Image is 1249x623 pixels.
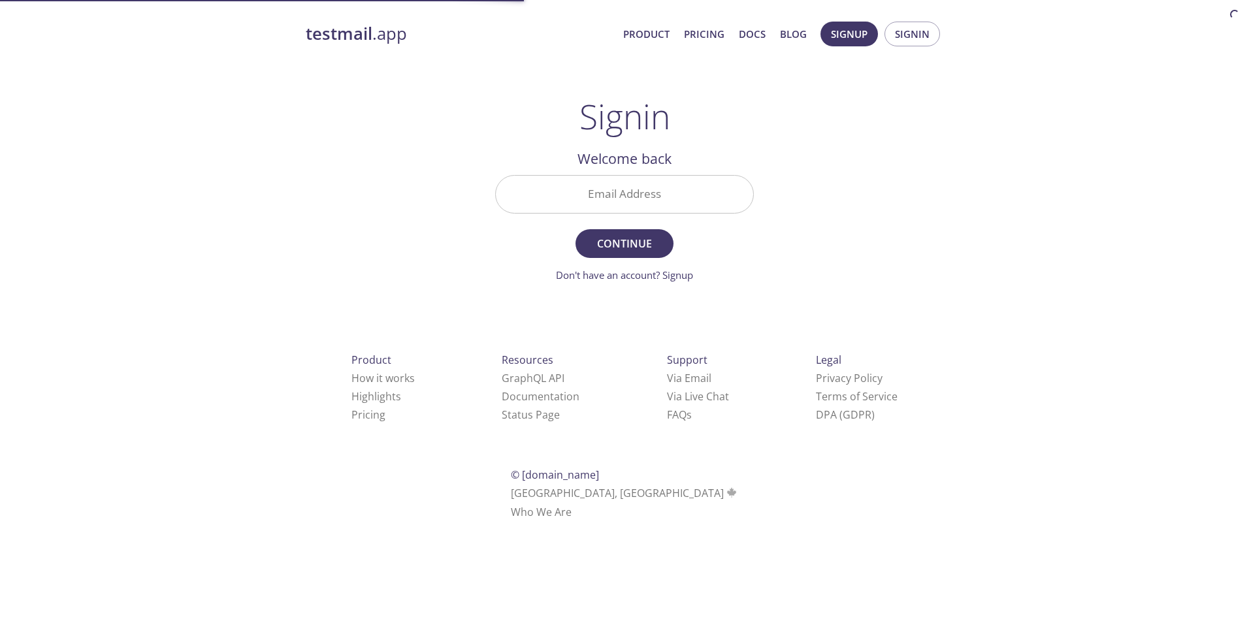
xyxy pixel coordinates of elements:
h2: Welcome back [495,148,754,170]
a: How it works [351,371,415,385]
button: Continue [576,229,673,258]
a: DPA (GDPR) [816,407,875,422]
a: GraphQL API [502,371,564,385]
a: Terms of Service [816,389,898,404]
a: Documentation [502,389,579,404]
span: Signin [895,25,930,42]
span: Resources [502,353,553,367]
span: Signup [831,25,868,42]
a: Don't have an account? Signup [556,268,693,281]
a: Product [623,25,670,42]
a: Via Live Chat [667,389,729,404]
a: Privacy Policy [816,371,883,385]
span: Continue [590,234,659,253]
strong: testmail [306,22,372,45]
span: © [DOMAIN_NAME] [511,468,599,482]
span: Product [351,353,391,367]
a: Pricing [684,25,724,42]
button: Signin [884,22,940,46]
a: testmail.app [306,23,613,45]
span: s [687,407,692,422]
button: Signup [820,22,878,46]
a: Blog [780,25,807,42]
h1: Signin [579,97,670,136]
a: Who We Are [511,505,572,519]
span: [GEOGRAPHIC_DATA], [GEOGRAPHIC_DATA] [511,486,739,500]
span: Support [667,353,707,367]
a: Status Page [502,407,560,422]
a: Docs [739,25,766,42]
a: Via Email [667,371,711,385]
a: FAQ [667,407,692,422]
a: Highlights [351,389,401,404]
span: Legal [816,353,841,367]
a: Pricing [351,407,385,422]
